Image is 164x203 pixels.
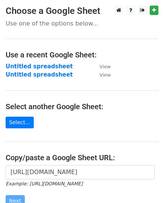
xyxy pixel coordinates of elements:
a: View [92,63,111,70]
small: View [99,72,111,78]
h4: Use a recent Google Sheet: [6,50,158,59]
input: Paste your Google Sheet URL here [6,165,155,179]
a: Select... [6,117,34,128]
h4: Copy/paste a Google Sheet URL: [6,153,158,162]
a: View [92,71,111,78]
a: Untitled spreadsheet [6,71,73,78]
h3: Choose a Google Sheet [6,6,158,17]
a: Untitled spreadsheet [6,63,73,70]
small: Example: [URL][DOMAIN_NAME] [6,181,83,186]
p: Use one of the options below... [6,20,158,27]
h4: Select another Google Sheet: [6,102,158,111]
small: View [99,64,111,69]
